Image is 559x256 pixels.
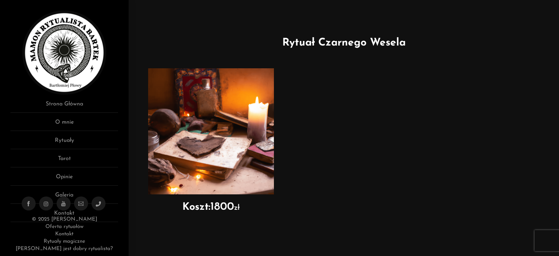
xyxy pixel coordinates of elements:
img: Rytualista Bartek [22,11,106,95]
strong: Koszt: [182,202,210,212]
h1: Rytuał Czarnego Wesela [139,35,549,51]
a: Opinie [10,173,118,186]
a: Rytuały magiczne [44,239,85,244]
a: Oferta rytuałów [45,224,84,229]
a: O mnie [10,118,118,131]
a: Rytuały [10,136,118,149]
a: Galeria [10,191,118,204]
h2: 1800 [148,201,274,213]
a: Kontakt [55,231,73,237]
a: [PERSON_NAME] jest dobry rytualista? [16,246,113,251]
span: zł [234,204,240,212]
a: Strona Główna [10,100,118,113]
a: Tarot [10,154,118,167]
